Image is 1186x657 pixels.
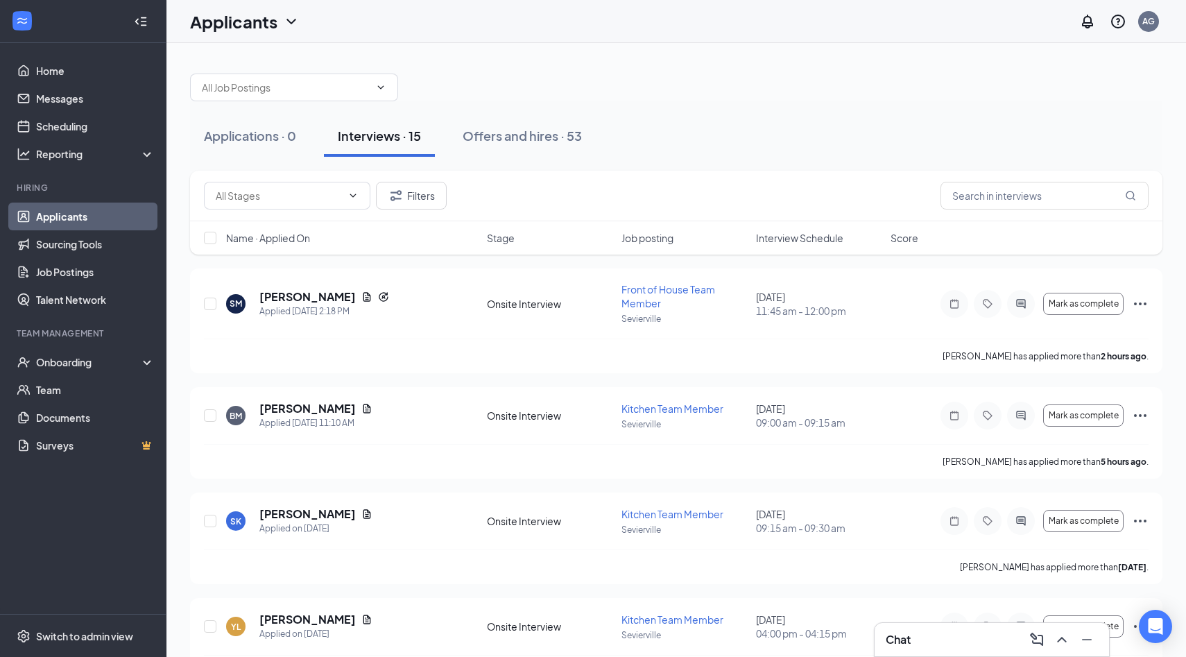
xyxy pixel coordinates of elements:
span: Mark as complete [1049,411,1119,420]
svg: UserCheck [17,355,31,369]
svg: WorkstreamLogo [15,14,29,28]
div: SK [230,515,241,527]
svg: Tag [979,410,996,421]
svg: Note [946,298,963,309]
svg: ActiveChat [1013,621,1029,632]
span: 04:00 pm - 04:15 pm [756,626,882,640]
h3: Chat [886,632,911,647]
svg: ComposeMessage [1029,631,1045,648]
svg: Note [946,410,963,421]
svg: ChevronDown [283,13,300,30]
button: Mark as complete [1043,404,1124,427]
span: Mark as complete [1049,622,1119,631]
svg: ActiveChat [1013,410,1029,421]
div: BM [230,410,242,422]
div: Team Management [17,327,152,339]
div: Switch to admin view [36,629,133,643]
p: Sevierville [621,524,748,536]
button: ChevronUp [1051,629,1073,651]
a: Scheduling [36,112,155,140]
button: Minimize [1076,629,1098,651]
div: [DATE] [756,613,882,640]
svg: ChevronUp [1054,631,1070,648]
span: Front of House Team Member [621,283,715,309]
div: Interviews · 15 [338,127,421,144]
div: Open Intercom Messenger [1139,610,1172,643]
h5: [PERSON_NAME] [259,289,356,305]
input: All Stages [216,188,342,203]
button: Mark as complete [1043,293,1124,315]
h5: [PERSON_NAME] [259,401,356,416]
h5: [PERSON_NAME] [259,612,356,627]
div: Applied on [DATE] [259,627,372,641]
button: Mark as complete [1043,615,1124,638]
span: Name · Applied On [226,231,310,245]
b: [DATE] [1118,562,1146,572]
svg: ActiveChat [1013,298,1029,309]
div: Onsite Interview [487,297,613,311]
span: 09:00 am - 09:15 am [756,416,882,429]
span: 09:15 am - 09:30 am [756,521,882,535]
a: Sourcing Tools [36,230,155,258]
svg: Collapse [134,15,148,28]
a: SurveysCrown [36,432,155,459]
a: Messages [36,85,155,112]
svg: Ellipses [1132,296,1149,312]
svg: ChevronDown [375,82,386,93]
div: Applied on [DATE] [259,522,372,536]
svg: Document [361,614,372,625]
p: Sevierville [621,313,748,325]
div: Onsite Interview [487,620,613,633]
svg: Ellipses [1132,618,1149,635]
a: Applicants [36,203,155,230]
svg: Minimize [1078,631,1095,648]
span: 11:45 am - 12:00 pm [756,304,882,318]
svg: Tag [979,515,996,527]
div: AG [1142,15,1155,27]
svg: Analysis [17,147,31,161]
p: Sevierville [621,629,748,641]
div: SM [230,298,242,309]
input: All Job Postings [202,80,370,95]
p: Sevierville [621,418,748,430]
button: ComposeMessage [1026,629,1048,651]
button: Filter Filters [376,182,447,210]
svg: Document [361,509,372,520]
svg: Tag [979,298,996,309]
div: Applied [DATE] 2:18 PM [259,305,389,318]
span: Score [891,231,918,245]
svg: Reapply [378,291,389,302]
div: Offers and hires · 53 [463,127,582,144]
span: Kitchen Team Member [621,613,723,626]
p: [PERSON_NAME] has applied more than . [943,350,1149,362]
svg: Note [946,621,963,632]
svg: ChevronDown [347,190,359,201]
span: Stage [487,231,515,245]
svg: Document [361,403,372,414]
div: Onsite Interview [487,409,613,423]
svg: Tag [979,621,996,632]
svg: Filter [388,187,404,204]
svg: MagnifyingGlass [1125,190,1136,201]
span: Job posting [621,231,673,245]
div: Hiring [17,182,152,194]
b: 2 hours ago [1101,351,1146,361]
a: Job Postings [36,258,155,286]
span: Mark as complete [1049,516,1119,526]
div: Onboarding [36,355,143,369]
div: Applied [DATE] 11:10 AM [259,416,372,430]
input: Search in interviews [940,182,1149,210]
span: Interview Schedule [756,231,843,245]
a: Home [36,57,155,85]
span: Kitchen Team Member [621,402,723,415]
svg: Ellipses [1132,513,1149,529]
button: Mark as complete [1043,510,1124,532]
div: [DATE] [756,402,882,429]
svg: QuestionInfo [1110,13,1126,30]
svg: Document [361,291,372,302]
span: Kitchen Team Member [621,508,723,520]
svg: Ellipses [1132,407,1149,424]
svg: Notifications [1079,13,1096,30]
div: YL [231,621,241,633]
h5: [PERSON_NAME] [259,506,356,522]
